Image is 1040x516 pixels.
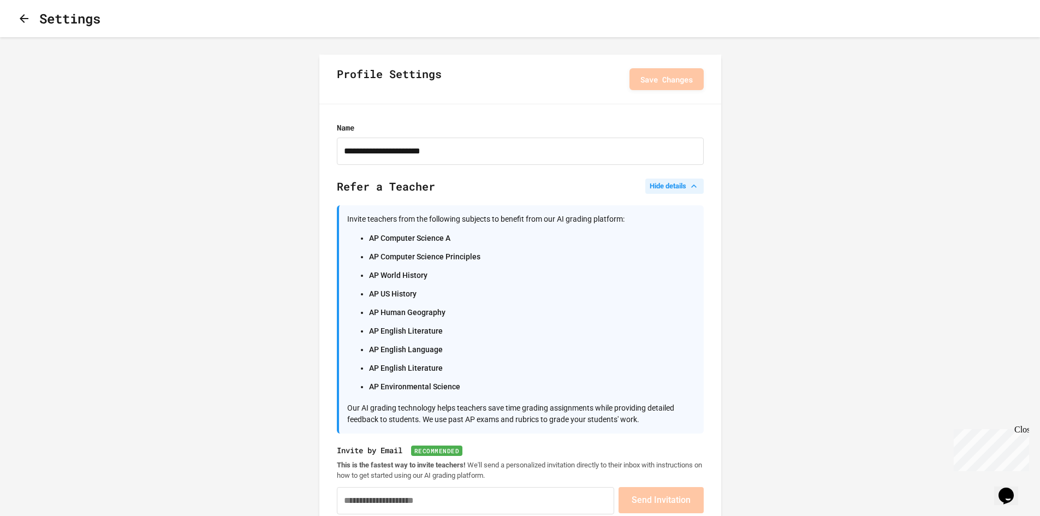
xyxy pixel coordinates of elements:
p: Our AI grading technology helps teachers save time grading assignments while providing detailed f... [347,402,696,425]
li: AP English Language [369,342,696,357]
li: AP Computer Science Principles [369,249,696,264]
li: AP Human Geography [369,305,696,320]
iframe: chat widget [949,425,1029,471]
button: Save Changes [629,68,704,90]
li: AP US History [369,286,696,301]
li: AP English Literature [369,323,696,339]
li: AP Environmental Science [369,379,696,394]
button: Send Invitation [619,487,704,513]
li: AP World History [369,268,696,283]
h2: Profile Settings [337,66,442,93]
li: AP Computer Science A [369,230,696,246]
p: We'll send a personalized invitation directly to their inbox with instructions on how to get star... [337,460,704,481]
div: Chat with us now!Close [4,4,75,69]
button: Hide details [645,179,704,194]
li: AP English Literature [369,360,696,376]
label: Name [337,122,704,133]
strong: This is the fastest way to invite teachers! [337,461,466,469]
span: Recommended [411,446,463,456]
h1: Settings [39,9,100,28]
p: Invite teachers from the following subjects to benefit from our AI grading platform: [347,213,696,225]
iframe: chat widget [994,472,1029,505]
h2: Refer a Teacher [337,178,704,205]
label: Invite by Email [337,444,704,456]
